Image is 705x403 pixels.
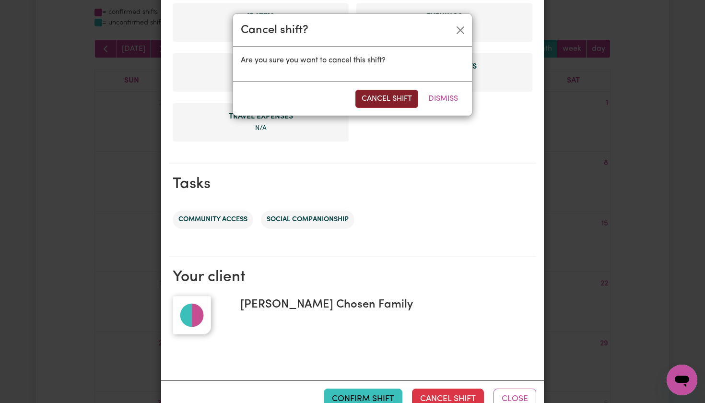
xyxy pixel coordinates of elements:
[355,90,418,108] button: Cancel Shift
[453,23,468,38] button: Close
[422,90,464,108] button: Dismiss
[241,55,464,66] p: Are you sure you want to cancel this shift?
[667,365,697,395] iframe: Button to launch messaging window
[241,22,308,39] div: Cancel shift?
